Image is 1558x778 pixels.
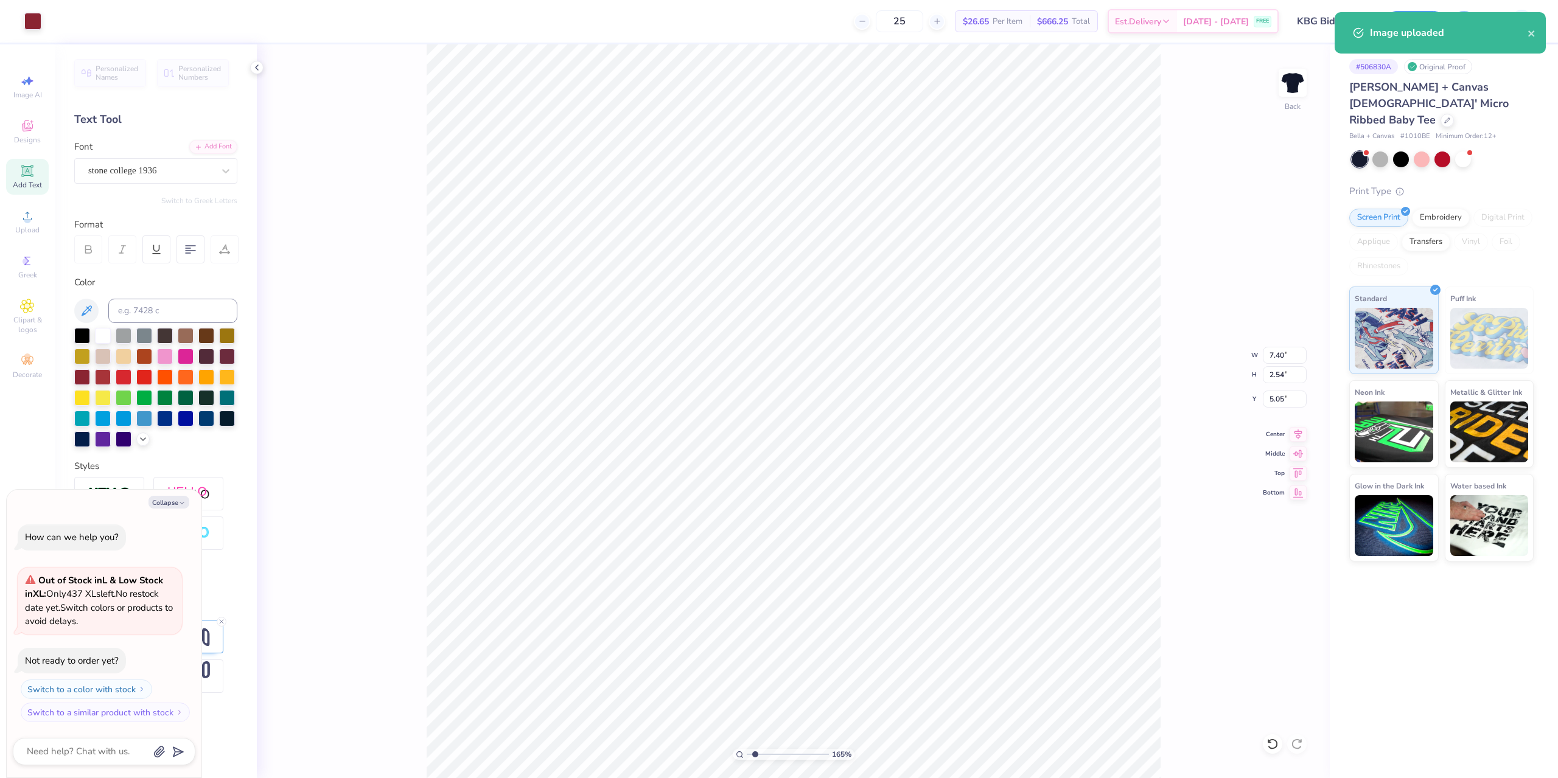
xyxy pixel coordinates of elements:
img: Switch to a similar product with stock [176,709,183,716]
span: Total [1072,15,1090,28]
div: Applique [1349,233,1398,251]
div: Image uploaded [1370,26,1528,40]
span: Clipart & logos [6,315,49,335]
span: Per Item [993,15,1022,28]
span: Neon Ink [1355,386,1385,398]
span: Image AI [13,90,42,100]
span: Bottom [1263,488,1285,497]
span: Center [1263,430,1285,439]
span: 165 % [832,749,851,760]
div: Color [74,276,237,290]
span: [DATE] - [DATE] [1183,15,1249,28]
img: Glow in the Dark Ink [1355,495,1433,556]
div: Back [1285,101,1301,112]
span: Est. Delivery [1115,15,1161,28]
div: Format [74,218,239,232]
span: Decorate [13,370,42,380]
input: – – [876,10,923,32]
span: No restock date yet. [25,588,159,614]
div: Original Proof [1404,59,1472,74]
span: Personalized Numbers [178,64,222,82]
span: Metallic & Glitter Ink [1450,386,1522,398]
span: # 1010BE [1400,131,1430,142]
div: Text Tool [74,111,237,128]
button: Switch to a color with stock [21,679,152,699]
span: Middle [1263,450,1285,458]
span: Designs [14,135,41,145]
img: Metallic & Glitter Ink [1450,401,1529,462]
span: Minimum Order: 12 + [1436,131,1497,142]
span: $666.25 [1037,15,1068,28]
img: Neon Ink [1355,401,1433,462]
button: Switch to Greek Letters [161,196,237,206]
span: Bella + Canvas [1349,131,1394,142]
span: Standard [1355,292,1387,305]
span: Add Text [13,180,42,190]
span: Glow in the Dark Ink [1355,479,1424,492]
input: Untitled Design [1288,9,1377,33]
div: Not ready to order yet? [25,655,119,667]
span: [PERSON_NAME] + Canvas [DEMOGRAPHIC_DATA]' Micro Ribbed Baby Tee [1349,80,1509,127]
img: Puff Ink [1450,308,1529,369]
div: Digital Print [1473,209,1532,227]
div: Rhinestones [1349,257,1408,276]
span: Personalized Names [96,64,139,82]
img: Stroke [88,487,131,501]
span: Puff Ink [1450,292,1476,305]
button: Switch to a similar product with stock [21,703,190,722]
button: Collapse [148,496,189,509]
img: Back [1280,71,1305,95]
span: Greek [18,270,37,280]
span: $26.65 [963,15,989,28]
div: Embroidery [1412,209,1470,227]
button: close [1528,26,1536,40]
div: Vinyl [1454,233,1488,251]
div: Styles [74,459,237,473]
div: Screen Print [1349,209,1408,227]
img: Switch to a color with stock [138,686,145,693]
div: Transfers [1402,233,1450,251]
img: Standard [1355,308,1433,369]
input: e.g. 7428 c [108,299,237,323]
span: Water based Ink [1450,479,1506,492]
div: Add Font [189,140,237,154]
img: Shadow [167,486,210,501]
strong: Out of Stock in L [38,574,110,586]
img: Water based Ink [1450,495,1529,556]
span: Only 437 XLs left. Switch colors or products to avoid delays. [25,574,173,628]
span: Top [1263,469,1285,478]
label: Font [74,140,93,154]
div: Foil [1492,233,1520,251]
div: How can we help you? [25,531,119,543]
span: Upload [15,225,40,235]
span: FREE [1256,17,1269,26]
div: # 506830A [1349,59,1398,74]
div: Print Type [1349,184,1534,198]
